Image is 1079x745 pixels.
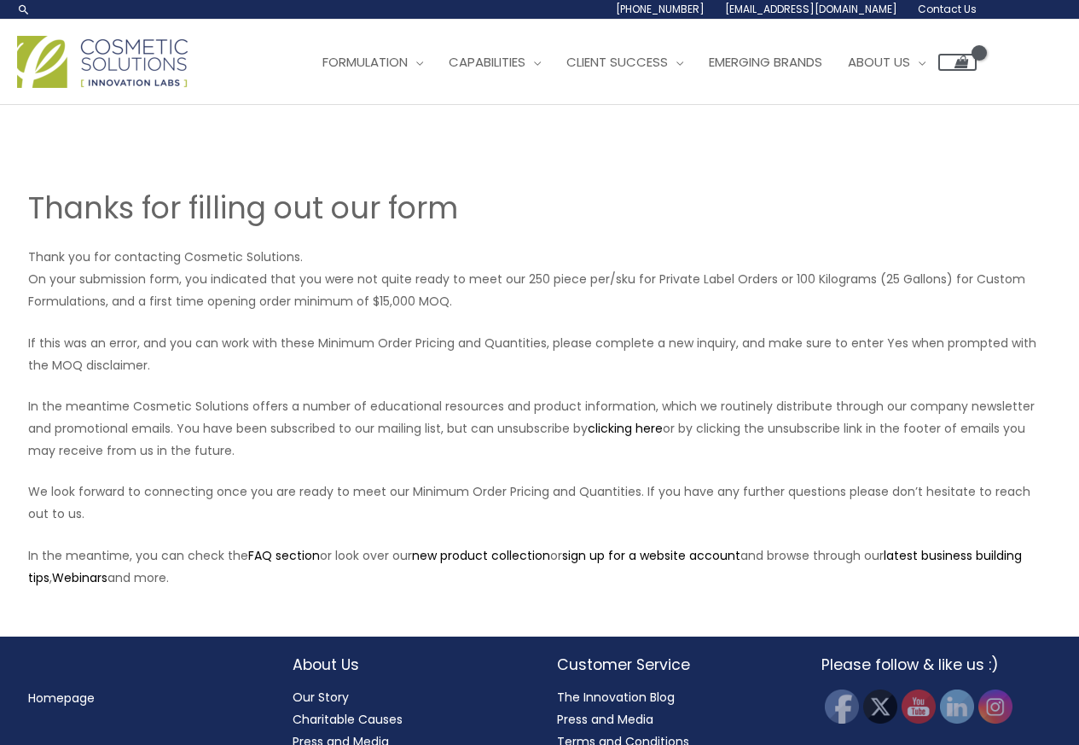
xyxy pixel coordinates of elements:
span: Contact Us [918,2,977,16]
img: Facebook [825,690,859,724]
a: latest business building tips [28,547,1022,586]
span: About Us [848,53,910,71]
img: Twitter [863,690,897,724]
span: [PHONE_NUMBER] [616,2,705,16]
p: If this was an error, and you can work with these Minimum Order Pricing and Quantities, please co... [28,332,1052,376]
h2: About Us [293,654,523,676]
nav: Site Navigation [297,37,977,88]
a: Emerging Brands [696,37,835,88]
p: In the meantime, you can check the or look over our or and browse through our , and more. [28,544,1052,589]
a: Search icon link [17,3,31,16]
a: Charitable Causes [293,711,403,728]
a: Webinars [52,569,107,586]
a: Our Story [293,689,349,706]
a: Homepage [28,690,95,707]
span: Client Success [566,53,668,71]
nav: Menu [28,687,258,709]
a: FAQ section [248,547,320,564]
a: clicking here [588,420,663,437]
h2: Please follow & like us :) [821,654,1052,676]
p: In the meantime Cosmetic Solutions offers a number of educational resources and product informati... [28,395,1052,462]
span: Emerging Brands [709,53,822,71]
a: Capabilities [436,37,554,88]
span: [EMAIL_ADDRESS][DOMAIN_NAME] [725,2,897,16]
span: Formulation [322,53,408,71]
span: Capabilities [449,53,525,71]
a: Formulation [310,37,436,88]
a: About Us [835,37,938,88]
a: View Shopping Cart, empty [938,54,977,71]
a: Press and Media [557,711,653,728]
h1: Thanks for filling out our form [28,187,1052,229]
a: Client Success [554,37,696,88]
img: Cosmetic Solutions Logo [17,36,188,88]
a: sign up for a website account [562,547,740,564]
p: Thank you for contacting Cosmetic Solutions. On your submission form, you indicated that you were... [28,246,1052,312]
a: The Innovation Blog [557,689,675,706]
a: new product collection [412,547,550,564]
h2: Customer Service [557,654,787,676]
p: We look forward to connecting once you are ready to meet our Minimum Order Pricing and Quantities... [28,480,1052,525]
